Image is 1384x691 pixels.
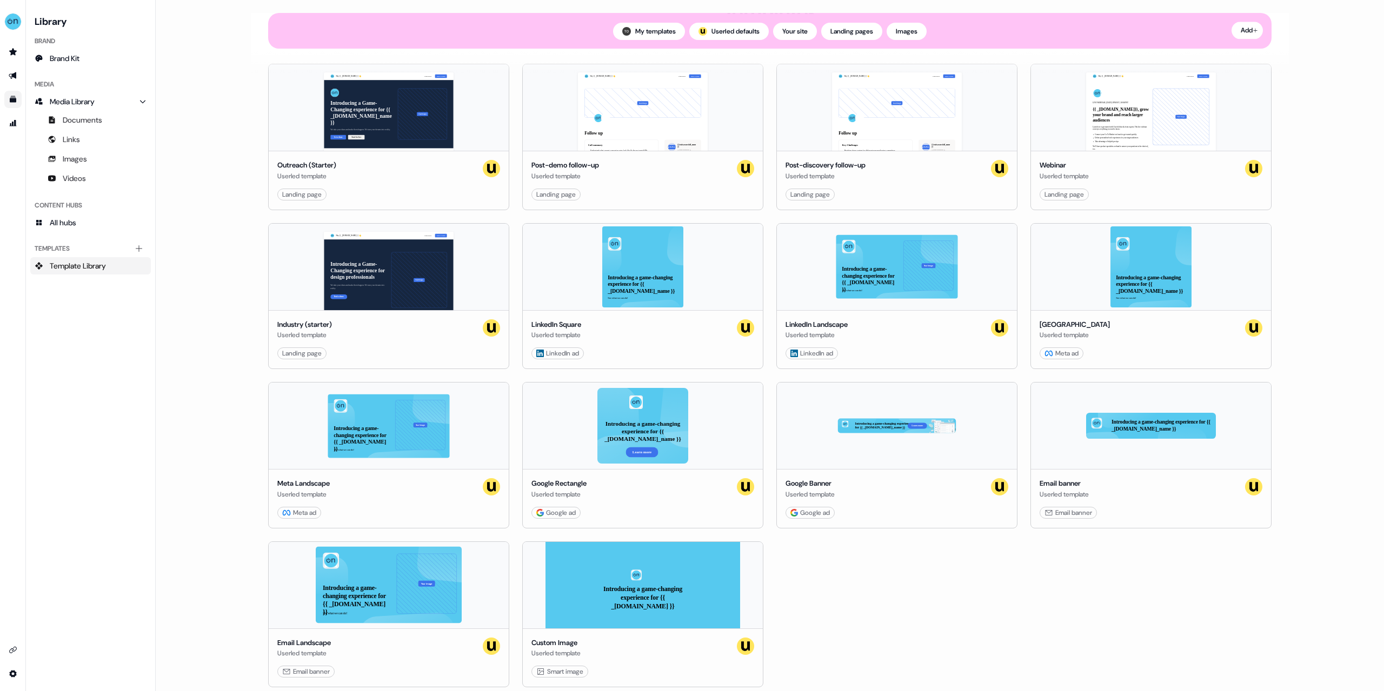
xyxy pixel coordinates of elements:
a: Brand Kit [30,50,151,67]
img: userled logo [737,319,754,337]
div: ; [698,27,707,36]
img: userled logo [737,160,754,177]
button: Hey {{ _[DOMAIN_NAME] }} 👋Learn moreBook a demoLIVE WEBINAR | [DATE] 1PM EST | 10AM PST{{ _[DOMAI... [1030,64,1272,210]
div: Meta ad [282,507,316,518]
button: Introducing a game-changing experience for {{ _[DOMAIN_NAME]_name }}See what we can do!LinkedIn S... [522,223,763,370]
img: userled logo [737,638,754,655]
img: userled logo [1245,478,1262,495]
div: Userled template [277,648,331,659]
div: Media [30,76,151,93]
div: Email Landscape [277,638,331,648]
a: Template Library [30,257,151,274]
div: Userled template [786,489,835,500]
a: All hubs [30,214,151,231]
img: userled logo [483,319,500,337]
div: Custom Image [531,638,581,648]
div: [GEOGRAPHIC_DATA] [1040,319,1110,330]
button: My templates [613,23,685,40]
span: Videos [63,173,86,184]
div: Landing page [1044,189,1084,200]
div: Userled template [786,330,848,340]
button: Introducing a game-changing experience for {{ _[DOMAIN_NAME] }}Custom ImageUserled templateuserle... [522,541,763,688]
img: userled logo [483,160,500,177]
div: Smart image [536,666,583,677]
div: Userled template [531,648,581,659]
div: Google Rectangle [531,478,587,489]
div: Content Hubs [30,197,151,214]
button: Introducing a game-changing experience for {{ _[DOMAIN_NAME]_name }}Learn moreGoogle BannerUserle... [776,382,1017,528]
div: LinkedIn ad [790,348,833,359]
div: Userled template [277,330,332,340]
button: userled logo;Userled defaults [689,23,769,40]
h3: Library [30,13,151,28]
a: Videos [30,170,151,187]
button: Introducing a game-changing experience for {{ _[DOMAIN_NAME]_name }}Email bannerUserled templateu... [1030,382,1272,528]
span: Documents [63,115,102,125]
button: Landing pages [821,23,882,40]
div: Google ad [536,507,576,518]
button: Your site [773,23,817,40]
button: Hey {{ _[DOMAIN_NAME] }} 👋Learn moreBook a demoIntroducing a Game-Changing experience for design ... [268,223,509,370]
a: Go to integrations [4,641,22,659]
button: Introducing a game-changing experience for {{ _[DOMAIN_NAME] }}See what we can do!Your imageEmail... [268,541,509,688]
div: Email banner [282,666,330,677]
a: Documents [30,111,151,129]
button: Introducing a game-changing experience for {{ _[DOMAIN_NAME] }}See what we can do!Your imageMeta ... [268,382,509,528]
div: Userled template [786,171,866,182]
button: Hey {{ _[DOMAIN_NAME] }} 👋Learn moreBook a demoIntroducing a Game-Changing experience for {{ _[DO... [268,64,509,210]
div: LinkedIn Square [531,319,581,330]
div: Userled template [1040,489,1089,500]
button: Images [887,23,927,40]
div: Industry (starter) [277,319,332,330]
img: userled logo [483,478,500,495]
div: Brand [30,32,151,50]
button: Hey {{ _[DOMAIN_NAME] }} 👋Learn moreBook a demoYour imageFollow upCall summary Understand what cu... [522,64,763,210]
a: Media Library [30,93,151,110]
span: Images [63,153,87,164]
a: Go to templates [4,91,22,108]
span: Links [63,134,80,145]
img: userled logo [1245,160,1262,177]
img: userled logo [1245,319,1262,337]
div: Meta ad [1044,348,1079,359]
img: userled logo [483,638,500,655]
div: Landing page [536,189,576,200]
button: Add [1232,22,1263,39]
img: TestAccount [622,27,631,36]
span: Brand Kit [50,53,79,64]
img: userled logo [991,478,1008,495]
div: Landing page [282,348,322,359]
div: Userled template [1040,330,1110,340]
a: Go to outbound experience [4,67,22,84]
a: Go to attribution [4,115,22,132]
a: Go to prospects [4,43,22,61]
div: Templates [30,240,151,257]
a: Images [30,150,151,167]
div: Meta Landscape [277,478,330,489]
div: Outreach (Starter) [277,160,336,171]
div: Email banner [1044,507,1092,518]
a: Go to integrations [4,665,22,682]
span: Template Library [50,260,106,271]
div: Userled template [531,489,587,500]
button: Introducing a game-changing experience for {{ _[DOMAIN_NAME] }}See what we can do!Your imageLinke... [776,223,1017,370]
a: Links [30,131,151,148]
div: Landing page [282,189,322,200]
div: Google Banner [786,478,835,489]
img: userled logo [737,478,754,495]
span: Media Library [50,96,95,107]
div: Landing page [790,189,830,200]
img: userled logo [698,27,707,36]
div: Userled template [531,330,581,340]
div: Webinar [1040,160,1089,171]
button: Introducing a game-changing experience for {{ _[DOMAIN_NAME]_name }}Learn moreGoogle RectangleUse... [522,382,763,528]
button: Introducing a game-changing experience for {{ _[DOMAIN_NAME]_name }}See what we can do![GEOGRAPHI... [1030,223,1272,370]
button: Hey {{ _[DOMAIN_NAME] }} 👋Learn moreBook a demoYour imageFollow upKey Challenges Breaking down co... [776,64,1017,210]
div: Google ad [790,507,830,518]
img: userled logo [991,160,1008,177]
span: All hubs [50,217,76,228]
div: LinkedIn Landscape [786,319,848,330]
img: userled logo [991,319,1008,337]
div: Userled template [277,489,330,500]
div: Userled template [531,171,599,182]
